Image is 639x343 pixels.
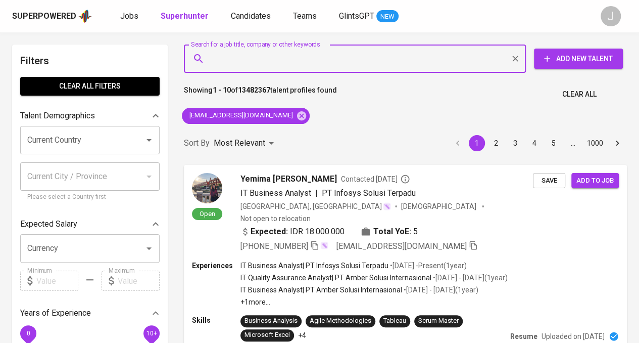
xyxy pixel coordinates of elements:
[240,285,402,295] p: IT Business Analyst | PT Amber Solusi Internasional
[240,213,311,224] p: Not open to relocation
[214,134,277,153] div: Most Relevant
[244,330,290,340] div: Microsoft Excel
[542,331,605,341] p: Uploaded on [DATE]
[609,135,625,151] button: Go to next page
[542,53,615,65] span: Add New Talent
[240,173,337,185] span: Yemima [PERSON_NAME]
[214,137,265,149] p: Most Relevant
[120,11,138,21] span: Jobs
[320,241,328,249] img: magic_wand.svg
[12,11,76,22] div: Superpowered
[402,285,478,295] p: • [DATE] - [DATE] ( 1 year )
[240,261,388,271] p: IT Business Analyst | PT Infosys Solusi Terpadu
[510,331,537,341] p: Resume
[20,307,91,319] p: Years of Experience
[146,330,157,337] span: 10+
[28,80,152,93] span: Clear All filters
[418,316,459,326] div: Scrum Master
[310,316,371,326] div: Agile Methodologies
[533,173,565,189] button: Save
[488,135,504,151] button: Go to page 2
[240,188,311,198] span: IT Business Analyst
[401,201,478,211] span: [DEMOGRAPHIC_DATA]
[184,85,337,104] p: Showing of talent profiles found
[315,187,318,199] span: |
[20,106,160,126] div: Talent Demographics
[20,303,160,323] div: Years of Experience
[120,10,140,23] a: Jobs
[383,202,391,210] img: magic_wand.svg
[558,85,601,104] button: Clear All
[231,10,273,23] a: Candidates
[20,77,160,96] button: Clear All filters
[184,137,210,149] p: Sort By
[576,175,614,187] span: Add to job
[27,192,153,202] p: Please select a Country first
[339,10,399,23] a: GlintsGPT NEW
[26,330,30,337] span: 0
[571,173,619,189] button: Add to job
[584,135,606,151] button: Go to page 1000
[376,12,399,22] span: NEW
[192,261,240,271] p: Experiences
[431,273,508,283] p: • [DATE] - [DATE] ( 1 year )
[322,188,416,198] span: PT Infosys Solusi Terpadu
[182,108,310,124] div: [EMAIL_ADDRESS][DOMAIN_NAME]
[251,226,288,238] b: Expected:
[534,49,623,69] button: Add New Talent
[601,6,621,26] div: J
[413,226,418,238] span: 5
[231,11,271,21] span: Candidates
[213,86,231,94] b: 1 - 10
[469,135,485,151] button: page 1
[244,316,298,326] div: Business Analysis
[448,135,627,151] nav: pagination navigation
[142,133,156,147] button: Open
[293,11,317,21] span: Teams
[142,241,156,255] button: Open
[238,86,270,94] b: 13482367
[20,53,160,69] h6: Filters
[339,11,374,21] span: GlintsGPT
[373,226,411,238] b: Total YoE:
[182,111,299,120] span: [EMAIL_ADDRESS][DOMAIN_NAME]
[195,209,219,218] span: Open
[118,271,160,291] input: Value
[341,174,410,184] span: Contacted [DATE]
[546,135,562,151] button: Go to page 5
[20,218,77,230] p: Expected Salary
[298,330,306,340] p: +4
[240,297,508,307] p: +1 more ...
[20,214,160,234] div: Expected Salary
[192,315,240,325] p: Skills
[12,9,92,24] a: Superpoweredapp logo
[78,9,92,24] img: app logo
[526,135,543,151] button: Go to page 4
[336,241,467,251] span: [EMAIL_ADDRESS][DOMAIN_NAME]
[565,138,581,148] div: …
[240,241,308,251] span: [PHONE_NUMBER]
[20,110,95,122] p: Talent Demographics
[240,201,391,211] div: [GEOGRAPHIC_DATA], [GEOGRAPHIC_DATA]
[383,316,406,326] div: Tableau
[562,88,597,101] span: Clear All
[507,135,523,151] button: Go to page 3
[240,226,345,238] div: IDR 18.000.000
[36,271,78,291] input: Value
[192,173,222,203] img: 4d153df3dfd3d14b458e4659131a687a.jpg
[400,174,410,184] svg: By Batam recruiter
[161,10,211,23] a: Superhunter
[538,175,560,187] span: Save
[388,261,467,271] p: • [DATE] - Present ( 1 year )
[508,52,522,66] button: Clear
[293,10,319,23] a: Teams
[240,273,431,283] p: IT Quality Assurance Analyst | PT Amber Solusi Internasional
[161,11,209,21] b: Superhunter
